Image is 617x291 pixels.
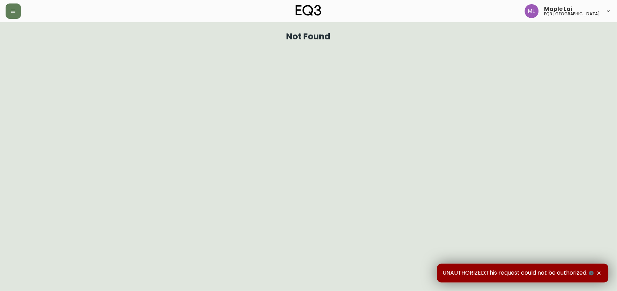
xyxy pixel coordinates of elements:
[443,269,595,277] span: UNAUTHORIZED:This request could not be authorized.
[296,5,321,16] img: logo
[544,6,573,12] span: Maple Lai
[525,4,539,18] img: 61e28cffcf8cc9f4e300d877dd684943
[544,12,600,16] h5: eq3 [GEOGRAPHIC_DATA]
[287,33,331,40] h1: Not Found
